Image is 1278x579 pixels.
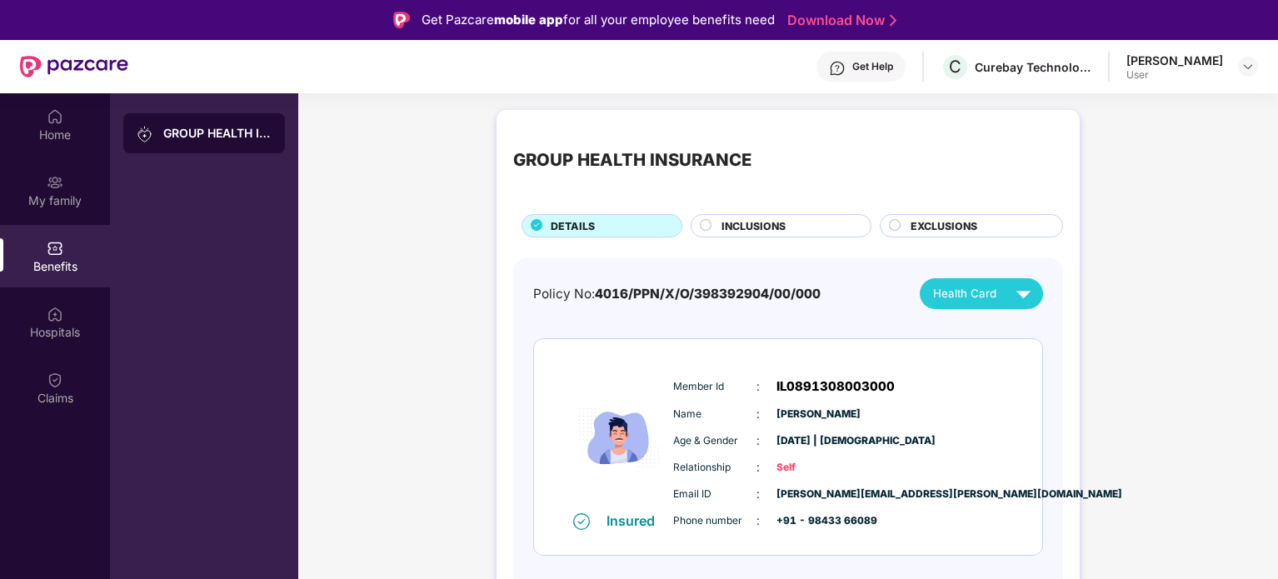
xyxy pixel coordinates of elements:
span: IL0891308003000 [776,377,895,397]
div: Get Help [852,60,893,73]
img: svg+xml;base64,PHN2ZyBpZD0iSG9zcGl0YWxzIiB4bWxucz0iaHR0cDovL3d3dy53My5vcmcvMjAwMC9zdmciIHdpZHRoPS... [47,306,63,322]
img: svg+xml;base64,PHN2ZyBpZD0iRHJvcGRvd24tMzJ4MzIiIHhtbG5zPSJodHRwOi8vd3d3LnczLm9yZy8yMDAwL3N2ZyIgd2... [1241,60,1255,73]
span: INCLUSIONS [721,218,786,234]
img: Logo [393,12,410,28]
strong: mobile app [494,12,563,27]
div: Policy No: [533,284,821,304]
span: : [756,485,760,503]
img: svg+xml;base64,PHN2ZyBpZD0iSGVscC0zMngzMiIgeG1sbnM9Imh0dHA6Ly93d3cudzMub3JnLzIwMDAvc3ZnIiB3aWR0aD... [829,60,846,77]
span: : [756,377,760,396]
img: svg+xml;base64,PHN2ZyBpZD0iQmVuZWZpdHMiIHhtbG5zPSJodHRwOi8vd3d3LnczLm9yZy8yMDAwL3N2ZyIgd2lkdGg9Ij... [47,240,63,257]
span: DETAILS [551,218,595,234]
span: Member Id [673,379,756,395]
button: Health Card [920,278,1043,309]
span: Health Card [933,285,996,302]
span: Phone number [673,513,756,529]
span: +91 - 98433 66089 [776,513,860,529]
span: Self [776,460,860,476]
span: [PERSON_NAME] [776,407,860,422]
img: svg+xml;base64,PHN2ZyBpZD0iQ2xhaW0iIHhtbG5zPSJodHRwOi8vd3d3LnczLm9yZy8yMDAwL3N2ZyIgd2lkdGg9IjIwIi... [47,372,63,388]
span: Email ID [673,487,756,502]
img: icon [569,364,669,512]
a: Download Now [787,12,891,29]
span: Age & Gender [673,433,756,449]
div: Curebay Technologies pvt ltd [975,59,1091,75]
span: Name [673,407,756,422]
img: svg+xml;base64,PHN2ZyB4bWxucz0iaHR0cDovL3d3dy53My5vcmcvMjAwMC9zdmciIHdpZHRoPSIxNiIgaGVpZ2h0PSIxNi... [573,513,590,530]
img: svg+xml;base64,PHN2ZyBpZD0iSG9tZSIgeG1sbnM9Imh0dHA6Ly93d3cudzMub3JnLzIwMDAvc3ZnIiB3aWR0aD0iMjAiIG... [47,108,63,125]
div: Insured [607,512,665,529]
div: GROUP HEALTH INSURANCE [513,147,751,173]
div: GROUP HEALTH INSURANCE [163,125,272,142]
span: [DATE] | [DEMOGRAPHIC_DATA] [776,433,860,449]
span: : [756,458,760,477]
span: C [949,57,961,77]
div: [PERSON_NAME] [1126,52,1223,68]
span: EXCLUSIONS [911,218,977,234]
img: svg+xml;base64,PHN2ZyB3aWR0aD0iMjAiIGhlaWdodD0iMjAiIHZpZXdCb3g9IjAgMCAyMCAyMCIgZmlsbD0ibm9uZSIgeG... [47,174,63,191]
img: Stroke [890,12,896,29]
img: New Pazcare Logo [20,56,128,77]
span: : [756,405,760,423]
img: svg+xml;base64,PHN2ZyB4bWxucz0iaHR0cDovL3d3dy53My5vcmcvMjAwMC9zdmciIHZpZXdCb3g9IjAgMCAyNCAyNCIgd2... [1009,279,1038,308]
span: : [756,432,760,450]
img: svg+xml;base64,PHN2ZyB3aWR0aD0iMjAiIGhlaWdodD0iMjAiIHZpZXdCb3g9IjAgMCAyMCAyMCIgZmlsbD0ibm9uZSIgeG... [137,126,153,142]
div: Get Pazcare for all your employee benefits need [422,10,775,30]
span: 4016/PPN/X/O/398392904/00/000 [595,286,821,302]
span: [PERSON_NAME][EMAIL_ADDRESS][PERSON_NAME][DOMAIN_NAME] [776,487,860,502]
span: Relationship [673,460,756,476]
div: User [1126,68,1223,82]
span: : [756,512,760,530]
